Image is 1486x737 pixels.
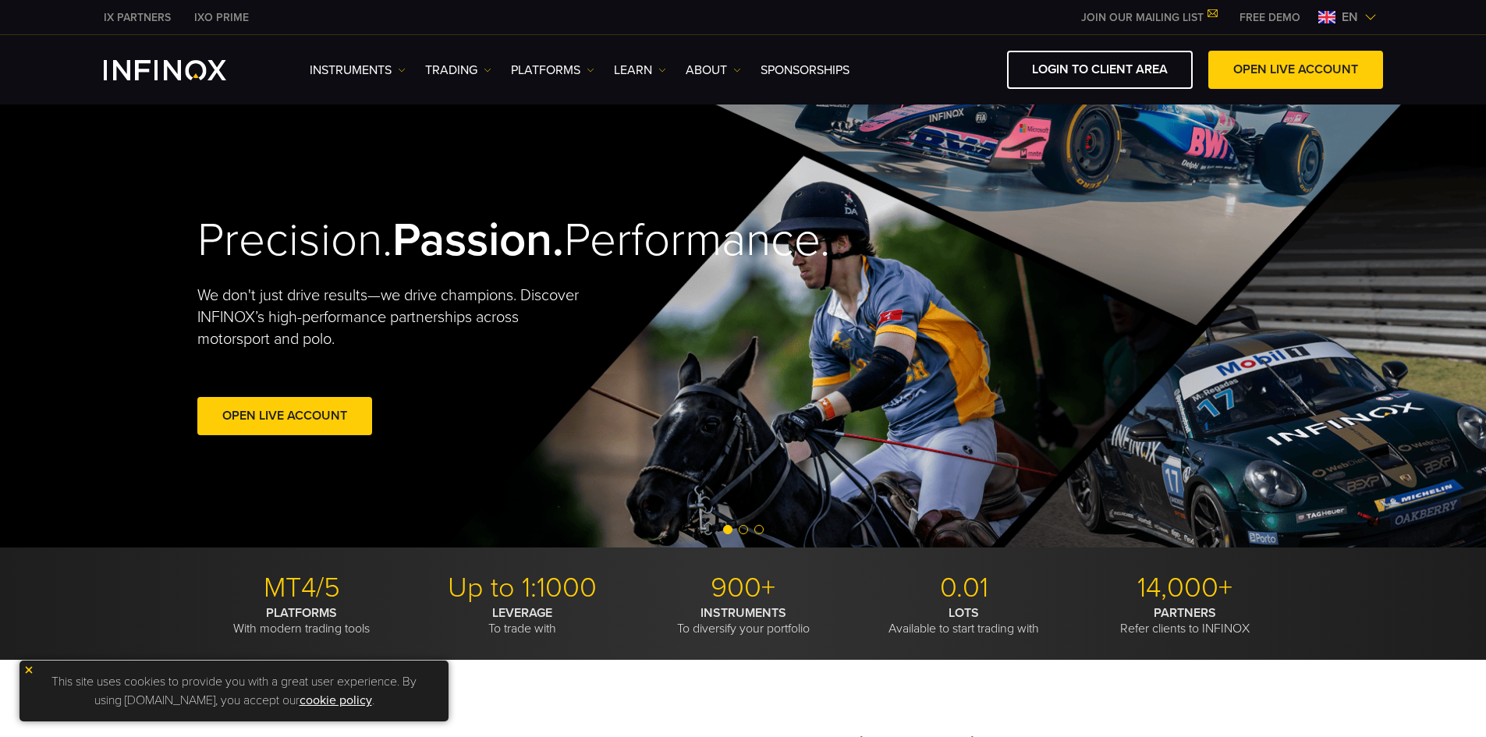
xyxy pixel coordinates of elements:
a: PLATFORMS [511,61,594,80]
a: INFINOX MENU [1228,9,1312,26]
a: JOIN OUR MAILING LIST [1069,11,1228,24]
p: MT4/5 [197,571,406,605]
p: Refer clients to INFINOX [1080,605,1289,636]
p: This site uses cookies to provide you with a great user experience. By using [DOMAIN_NAME], you a... [27,668,441,714]
span: Go to slide 1 [723,525,732,534]
a: LOGIN TO CLIENT AREA [1007,51,1193,89]
a: TRADING [425,61,491,80]
a: ABOUT [686,61,741,80]
strong: LEVERAGE [492,605,552,621]
span: Go to slide 3 [754,525,764,534]
p: Available to start trading with [860,605,1069,636]
a: INFINOX Logo [104,60,263,80]
span: Go to slide 2 [739,525,748,534]
strong: PLATFORMS [266,605,337,621]
p: 900+ [639,571,848,605]
a: SPONSORSHIPS [761,61,849,80]
a: Learn [614,61,666,80]
a: INFINOX [183,9,261,26]
span: en [1335,8,1364,27]
p: Up to 1:1000 [418,571,627,605]
strong: PARTNERS [1154,605,1216,621]
a: Instruments [310,61,406,80]
p: To diversify your portfolio [639,605,848,636]
a: cookie policy [300,693,372,708]
h2: Precision. Performance. [197,212,689,269]
strong: INSTRUMENTS [700,605,786,621]
p: 14,000+ [1080,571,1289,605]
strong: Passion. [392,212,564,268]
a: Open Live Account [197,397,372,435]
a: OPEN LIVE ACCOUNT [1208,51,1383,89]
p: With modern trading tools [197,605,406,636]
strong: LOTS [949,605,979,621]
a: INFINOX [92,9,183,26]
p: To trade with [418,605,627,636]
p: 0.01 [860,571,1069,605]
img: yellow close icon [23,664,34,675]
p: We don't just drive results—we drive champions. Discover INFINOX’s high-performance partnerships ... [197,285,590,350]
